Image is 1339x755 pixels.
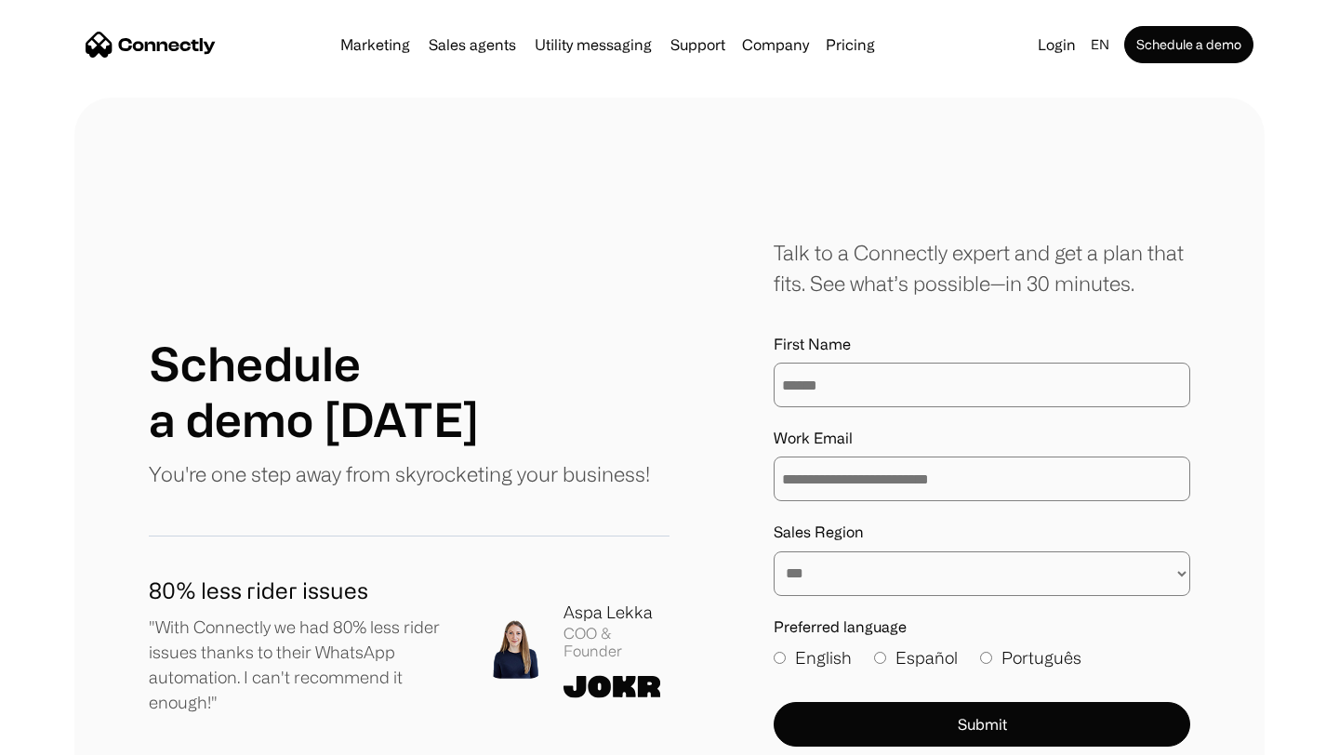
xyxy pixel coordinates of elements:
[774,645,852,670] label: English
[742,32,809,58] div: Company
[563,625,669,660] div: COO & Founder
[37,722,112,748] ul: Language list
[149,615,456,715] p: "With Connectly we had 80% less rider issues thanks to their WhatsApp automation. I can't recomme...
[563,600,669,625] div: Aspa Lekka
[19,721,112,748] aside: Language selected: English
[980,645,1081,670] label: Português
[774,652,786,664] input: English
[774,237,1190,298] div: Talk to a Connectly expert and get a plan that fits. See what’s possible—in 30 minutes.
[980,652,992,664] input: Português
[333,37,418,52] a: Marketing
[663,37,733,52] a: Support
[774,618,1190,636] label: Preferred language
[774,336,1190,353] label: First Name
[818,37,882,52] a: Pricing
[527,37,659,52] a: Utility messaging
[1124,26,1253,63] a: Schedule a demo
[736,32,815,58] div: Company
[86,31,216,59] a: home
[774,430,1190,447] label: Work Email
[874,645,958,670] label: Español
[774,702,1190,747] button: Submit
[149,336,479,447] h1: Schedule a demo [DATE]
[774,523,1190,541] label: Sales Region
[149,574,456,607] h1: 80% less rider issues
[421,37,524,52] a: Sales agents
[874,652,886,664] input: Español
[1091,32,1109,58] div: en
[1030,32,1083,58] a: Login
[149,458,650,489] p: You're one step away from skyrocketing your business!
[1083,32,1120,58] div: en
